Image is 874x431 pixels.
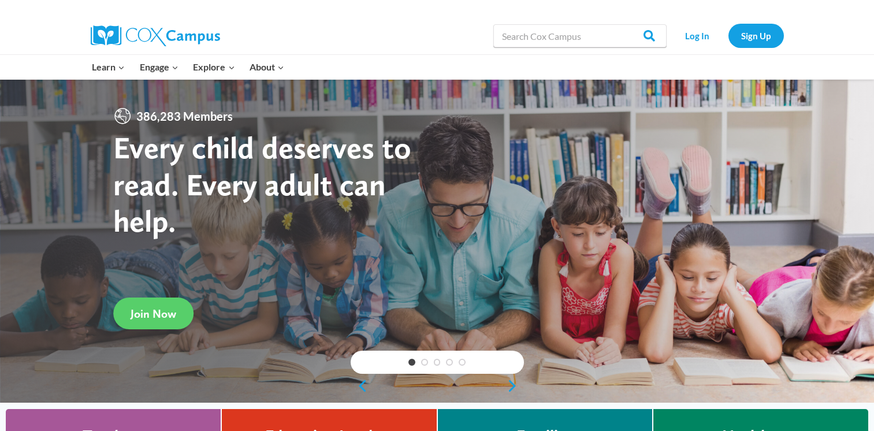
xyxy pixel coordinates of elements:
span: Engage [140,60,178,75]
a: 2 [421,359,428,366]
nav: Secondary Navigation [672,24,784,47]
span: About [250,60,284,75]
a: Log In [672,24,723,47]
img: Cox Campus [91,25,220,46]
span: Explore [193,60,235,75]
a: next [507,379,524,393]
nav: Primary Navigation [85,55,292,79]
span: 386,283 Members [132,107,237,125]
a: 5 [459,359,466,366]
span: Join Now [131,307,176,321]
strong: Every child deserves to read. Every adult can help. [113,129,411,239]
a: previous [351,379,368,393]
input: Search Cox Campus [493,24,667,47]
div: content slider buttons [351,374,524,397]
a: Sign Up [728,24,784,47]
span: Learn [92,60,125,75]
a: 3 [434,359,441,366]
a: 1 [408,359,415,366]
a: 4 [446,359,453,366]
a: Join Now [113,298,194,329]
